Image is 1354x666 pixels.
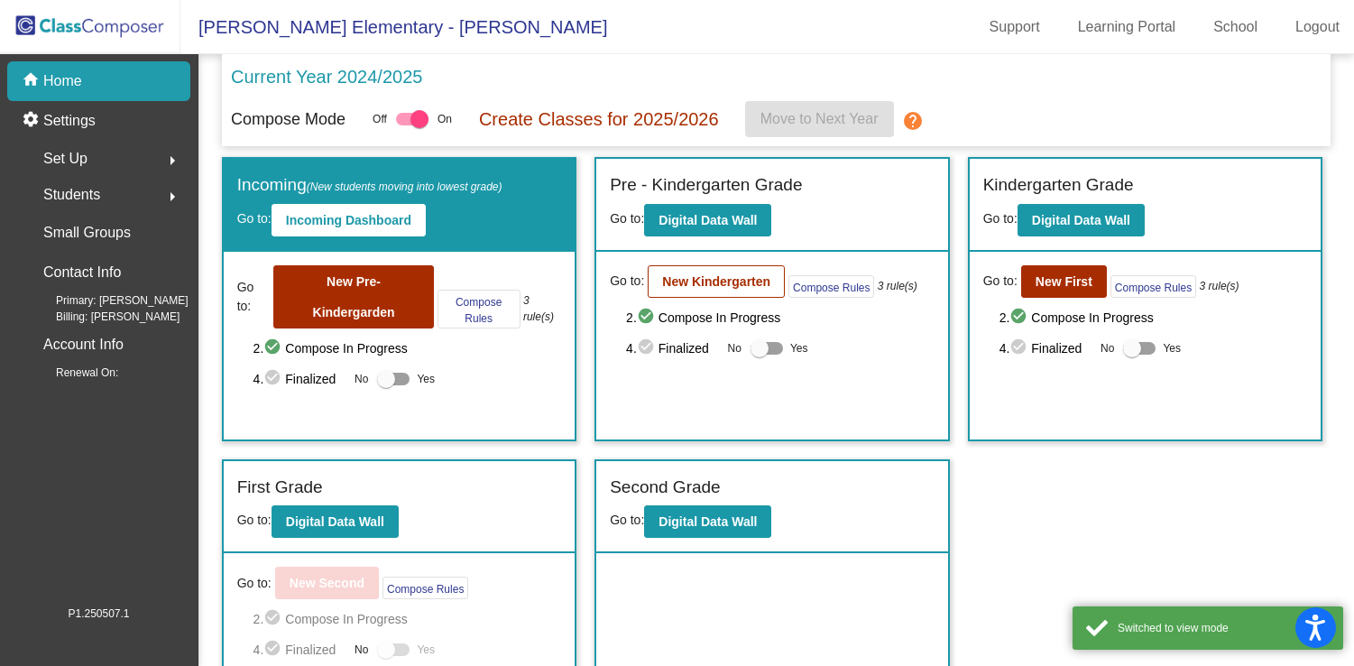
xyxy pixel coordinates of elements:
button: Compose Rules [1110,275,1196,298]
a: School [1199,13,1272,42]
span: Go to: [610,513,644,527]
span: Yes [417,368,435,390]
b: New First [1036,274,1092,289]
span: 4. Finalized [626,338,718,359]
mat-icon: check_circle [637,307,659,328]
span: Go to: [237,278,271,316]
b: Digital Data Wall [1032,213,1130,227]
span: Go to: [983,211,1018,226]
mat-icon: check_circle [263,368,285,390]
button: Move to Next Year [745,101,894,137]
label: First Grade [237,475,323,501]
p: Small Groups [43,220,131,245]
button: Digital Data Wall [272,505,399,538]
span: 4. Finalized [999,338,1091,359]
b: Digital Data Wall [659,213,757,227]
span: 4. Finalized [253,639,345,661]
mat-icon: arrow_right [161,186,183,208]
mat-icon: home [22,70,43,92]
button: New Pre-Kindergarden [273,265,433,328]
button: Compose Rules [438,290,520,328]
b: Digital Data Wall [286,514,384,529]
span: Set Up [43,146,88,171]
mat-icon: check_circle [263,338,285,359]
mat-icon: check_circle [1009,307,1031,328]
span: Yes [417,639,435,661]
button: New Kindergarten [648,265,785,298]
span: Off [373,111,387,127]
span: No [1101,340,1114,356]
span: 2. Compose In Progress [626,307,935,328]
span: Go to: [237,574,272,593]
span: Move to Next Year [760,111,879,126]
i: 3 rule(s) [523,292,561,325]
button: New First [1021,265,1107,298]
span: Yes [790,338,808,359]
p: Current Year 2024/2025 [231,63,422,90]
span: Billing: [PERSON_NAME] [27,309,180,325]
mat-icon: check_circle [263,608,285,630]
span: Primary: [PERSON_NAME] [27,292,189,309]
span: Go to: [983,272,1018,291]
button: New Second [275,567,379,599]
p: Settings [43,110,96,132]
button: Digital Data Wall [644,505,771,538]
button: Digital Data Wall [1018,204,1145,236]
span: 2. Compose In Progress [999,307,1308,328]
mat-icon: arrow_right [161,150,183,171]
label: Kindergarten Grade [983,172,1134,199]
span: On [438,111,452,127]
b: New Pre-Kindergarden [313,274,395,319]
span: 2. Compose In Progress [253,608,562,630]
span: Go to: [610,272,644,291]
span: Students [43,182,100,208]
mat-icon: check_circle [263,639,285,661]
span: Yes [1163,338,1181,359]
a: Learning Portal [1064,13,1191,42]
span: No [355,371,368,387]
b: Digital Data Wall [659,514,757,529]
span: [PERSON_NAME] Elementary - [PERSON_NAME] [180,13,607,42]
b: New Second [290,576,364,590]
mat-icon: settings [22,110,43,132]
span: No [355,642,368,658]
button: Compose Rules [788,275,874,298]
div: Switched to view mode [1118,620,1330,636]
i: 3 rule(s) [1200,278,1239,294]
b: New Kindergarten [662,274,770,289]
label: Second Grade [610,475,721,501]
p: Create Classes for 2025/2026 [479,106,719,133]
b: Incoming Dashboard [286,213,411,227]
a: Support [975,13,1055,42]
mat-icon: check_circle [1009,338,1031,359]
mat-icon: help [901,110,923,132]
span: Renewal On: [27,365,118,381]
p: Home [43,70,82,92]
p: Compose Mode [231,107,345,132]
a: Logout [1281,13,1354,42]
p: Contact Info [43,260,121,285]
button: Incoming Dashboard [272,204,426,236]
span: 4. Finalized [253,368,345,390]
label: Incoming [237,172,502,199]
span: (New students moving into lowest grade) [307,180,502,193]
span: Go to: [237,513,272,527]
span: Go to: [237,211,272,226]
label: Pre - Kindergarten Grade [610,172,802,199]
mat-icon: check_circle [637,338,659,359]
span: Go to: [610,211,644,226]
button: Compose Rules [382,577,468,599]
p: Account Info [43,332,124,357]
span: No [728,340,741,356]
span: 2. Compose In Progress [253,338,562,359]
i: 3 rule(s) [878,278,917,294]
button: Digital Data Wall [644,204,771,236]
